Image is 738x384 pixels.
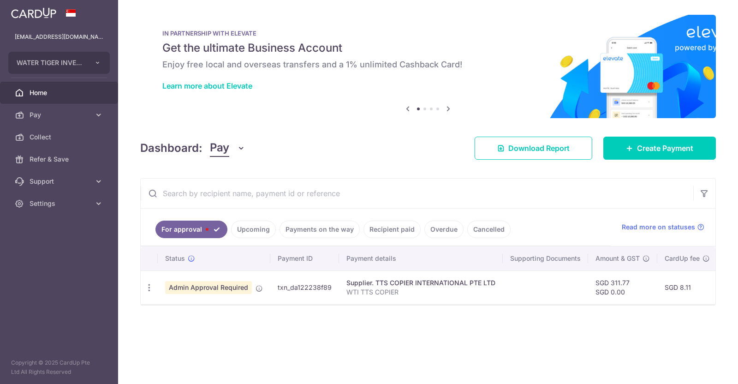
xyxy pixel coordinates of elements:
[231,221,276,238] a: Upcoming
[162,30,694,37] p: IN PARTNERSHIP WITH ELEVATE
[270,246,339,270] th: Payment ID
[657,270,717,304] td: SGD 8.11
[467,221,511,238] a: Cancelled
[339,246,503,270] th: Payment details
[363,221,421,238] a: Recipient paid
[162,81,252,90] a: Learn more about Elevate
[8,52,110,74] button: WATER TIGER INVESTMENTS PTE. LTD.
[165,254,185,263] span: Status
[165,281,252,294] span: Admin Approval Required
[140,15,716,118] img: Renovation banner
[30,199,90,208] span: Settings
[11,7,56,18] img: CardUp
[30,132,90,142] span: Collect
[595,254,640,263] span: Amount & GST
[162,59,694,70] h6: Enjoy free local and overseas transfers and a 1% unlimited Cashback Card!
[30,155,90,164] span: Refer & Save
[140,140,202,156] h4: Dashboard:
[210,139,229,157] span: Pay
[280,221,360,238] a: Payments on the way
[210,139,245,157] button: Pay
[15,32,103,42] p: [EMAIL_ADDRESS][DOMAIN_NAME]
[665,254,700,263] span: CardUp fee
[30,177,90,186] span: Support
[503,246,588,270] th: Supporting Documents
[162,41,694,55] h5: Get the ultimate Business Account
[622,222,695,232] span: Read more on statuses
[346,278,495,288] div: Supplier. TTS COPIER INTERNATIONAL PTE LTD
[424,221,464,238] a: Overdue
[475,137,592,160] a: Download Report
[141,179,693,208] input: Search by recipient name, payment id or reference
[603,137,716,160] a: Create Payment
[155,221,227,238] a: For approval
[30,88,90,97] span: Home
[346,288,495,297] p: WTI TTS COPIER
[270,270,339,304] td: txn_da122238f89
[30,110,90,120] span: Pay
[588,270,657,304] td: SGD 311.77 SGD 0.00
[17,58,85,67] span: WATER TIGER INVESTMENTS PTE. LTD.
[637,143,693,154] span: Create Payment
[508,143,570,154] span: Download Report
[622,222,704,232] a: Read more on statuses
